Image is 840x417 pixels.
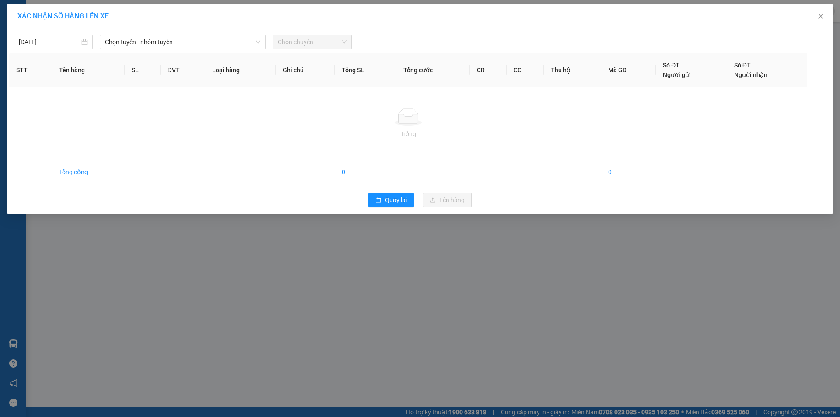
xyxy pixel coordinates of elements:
div: Trống [16,129,800,139]
th: CC [507,53,544,87]
th: CR [470,53,507,87]
th: Loại hàng [205,53,276,87]
td: 0 [601,160,656,184]
button: rollbackQuay lại [368,193,414,207]
span: XÁC NHẬN SỐ HÀNG LÊN XE [17,12,108,20]
input: 14/09/2025 [19,37,80,47]
span: down [255,39,261,45]
button: uploadLên hàng [423,193,472,207]
span: close [817,13,824,20]
span: Số ĐT [663,62,679,69]
td: 0 [335,160,396,184]
th: Tên hàng [52,53,125,87]
span: Người nhận [734,71,767,78]
span: Chọn tuyến - nhóm tuyến [105,35,260,49]
th: Mã GD [601,53,656,87]
th: SL [125,53,160,87]
span: Người gửi [663,71,691,78]
span: Quay lại [385,195,407,205]
span: Số ĐT [734,62,751,69]
button: Close [808,4,833,29]
th: STT [9,53,52,87]
span: Chọn chuyến [278,35,346,49]
th: Tổng SL [335,53,396,87]
th: Ghi chú [276,53,335,87]
th: Tổng cước [396,53,470,87]
th: ĐVT [161,53,205,87]
th: Thu hộ [544,53,601,87]
td: Tổng cộng [52,160,125,184]
span: rollback [375,197,381,204]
